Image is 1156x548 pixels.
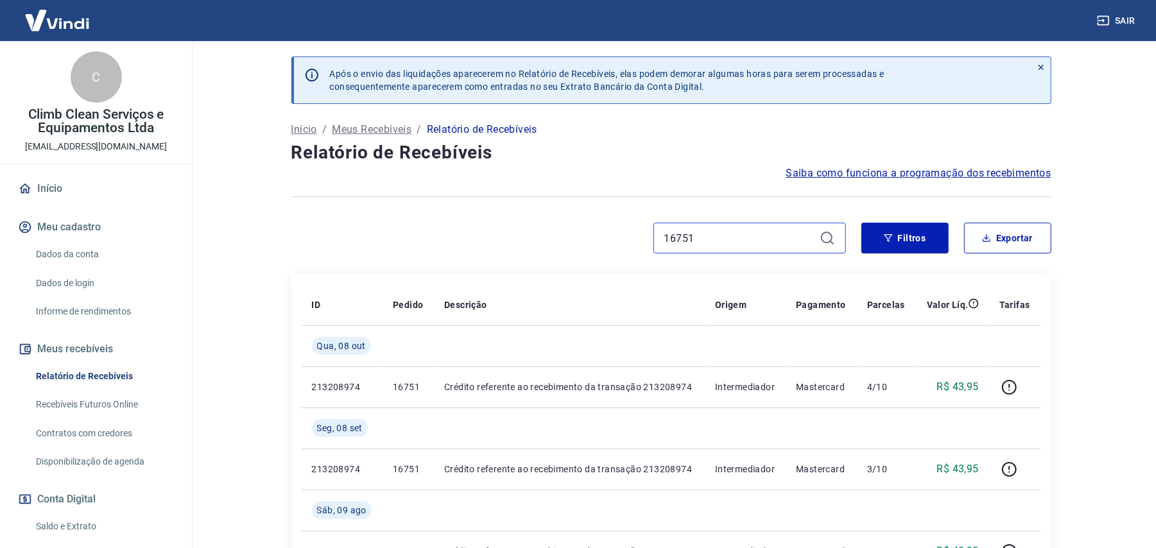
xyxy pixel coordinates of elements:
h4: Relatório de Recebíveis [291,140,1051,166]
input: Busque pelo número do pedido [664,228,815,248]
a: Saldo e Extrato [31,513,177,540]
p: R$ 43,95 [937,461,979,477]
button: Exportar [964,223,1051,253]
button: Meu cadastro [15,213,177,241]
a: Dados de login [31,270,177,296]
p: Descrição [444,298,487,311]
p: Mastercard [796,463,847,475]
p: Crédito referente ao recebimento da transação 213208974 [444,381,694,393]
a: Saiba como funciona a programação dos recebimentos [786,166,1051,181]
p: 16751 [393,463,424,475]
p: 4/10 [867,381,906,393]
a: Início [15,175,177,203]
p: ID [312,298,321,311]
p: / [322,122,327,137]
a: Recebíveis Futuros Online [31,391,177,418]
p: Valor Líq. [927,298,969,311]
p: Climb Clean Serviços e Equipamentos Ltda [10,108,182,135]
img: Vindi [15,1,99,40]
p: Pagamento [796,298,846,311]
span: Qua, 08 out [317,339,366,352]
p: Pedido [393,298,423,311]
p: R$ 43,95 [937,379,979,395]
a: Contratos com credores [31,420,177,447]
p: 213208974 [312,463,373,475]
span: Sáb, 09 ago [317,504,367,517]
p: Intermediador [715,463,775,475]
p: Após o envio das liquidações aparecerem no Relatório de Recebíveis, elas podem demorar algumas ho... [330,67,884,93]
button: Meus recebíveis [15,335,177,363]
button: Filtros [861,223,949,253]
a: Meus Recebíveis [332,122,411,137]
p: Tarifas [999,298,1030,311]
p: 16751 [393,381,424,393]
p: Origem [715,298,746,311]
p: [EMAIL_ADDRESS][DOMAIN_NAME] [25,140,167,153]
a: Dados da conta [31,241,177,268]
p: 213208974 [312,381,373,393]
p: Crédito referente ao recebimento da transação 213208974 [444,463,694,475]
button: Sair [1094,9,1141,33]
button: Conta Digital [15,485,177,513]
div: C [71,51,122,103]
p: 3/10 [867,463,906,475]
span: Seg, 08 set [317,422,363,434]
a: Informe de rendimentos [31,298,177,325]
a: Relatório de Recebíveis [31,363,177,390]
p: Relatório de Recebíveis [427,122,537,137]
p: / [417,122,421,137]
p: Mastercard [796,381,847,393]
a: Início [291,122,317,137]
p: Intermediador [715,381,775,393]
a: Disponibilização de agenda [31,449,177,475]
p: Parcelas [867,298,905,311]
